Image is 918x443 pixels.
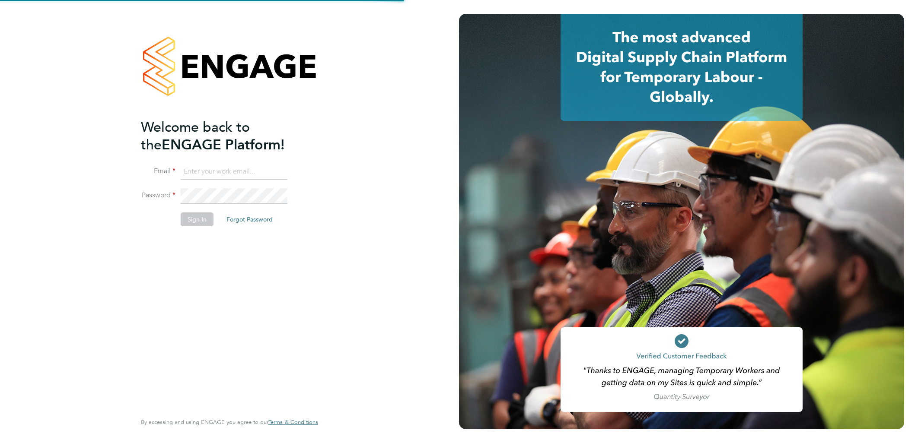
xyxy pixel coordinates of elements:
[141,418,318,426] span: By accessing and using ENGAGE you agree to our
[181,164,287,180] input: Enter your work email...
[141,167,175,176] label: Email
[268,419,318,426] a: Terms & Conditions
[141,119,250,153] span: Welcome back to the
[141,118,309,154] h2: ENGAGE Platform!
[141,191,175,200] label: Password
[220,212,280,226] button: Forgot Password
[181,212,214,226] button: Sign In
